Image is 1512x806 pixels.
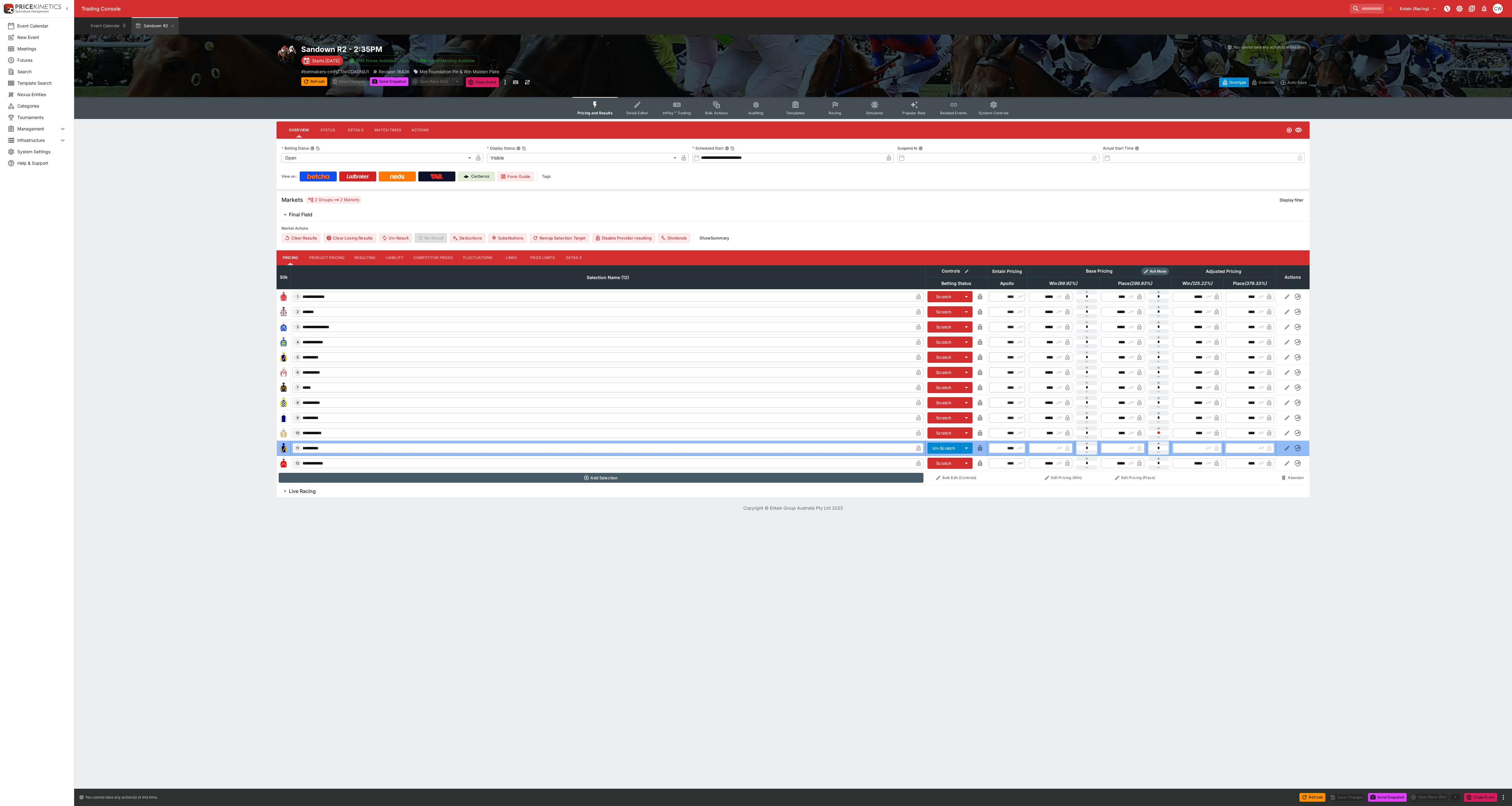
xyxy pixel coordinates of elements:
[301,77,327,86] button: Refresh
[1491,2,1505,15] button: Christopher Winter
[295,310,300,314] span: 2
[1101,473,1169,483] button: Edit Pricing (Place)
[525,250,560,265] button: Price Limits
[925,265,987,277] th: Controls
[277,209,1310,221] button: Final Field
[281,196,303,203] h5: Markets
[279,292,289,302] img: runner 1
[464,174,469,179] img: Cerberus
[522,146,526,151] button: Copy To Clipboard
[295,340,300,344] span: 4
[1103,146,1134,151] p: Actual Start Time
[430,174,443,179] img: TabNZ
[15,10,49,13] img: Sportsbook Management
[281,224,1305,233] label: Market Actions
[74,505,1512,511] p: Copyright © Entain Group Australia Pty Ltd 2025
[277,250,304,265] button: Pricing
[725,146,729,151] button: Scheduled StartCopy To Clipboard
[289,211,312,218] h6: Final Field
[748,111,763,115] span: Auditing
[279,307,289,317] img: runner 2
[277,45,296,64] img: horse_racing.png
[1278,473,1307,483] button: Abandon
[416,55,479,66] button: Jetbet Meeting Available
[897,146,917,151] p: Suspend At
[516,146,521,151] button: Display StatusCopy To Clipboard
[663,111,691,115] span: InPlay™ Trading
[15,4,61,9] img: PriceKinetics
[1226,280,1273,287] span: Place(379.33%)
[390,174,404,179] img: Neds
[626,111,648,115] span: Detail Editor
[560,250,588,265] button: Details
[301,68,369,75] p: Copy To Clipboard
[17,57,66,63] span: Futures
[927,321,961,333] button: Scratch
[927,427,961,439] button: Scratch
[2,2,14,15] img: PriceKinetics Logo
[1058,280,1077,287] em: ( 99.92 %)
[1409,793,1462,801] div: split button
[1500,794,1507,801] button: more
[927,291,961,302] button: Scratch
[1464,793,1497,802] button: Close Event
[1083,267,1115,275] div: Base Pricing
[530,233,589,243] button: Remap Selection Target
[295,355,300,359] span: 5
[279,428,289,438] img: runner 10
[471,173,489,180] p: Cerberus
[312,57,340,64] p: Starts [DATE]
[1277,78,1310,87] button: Auto-Save
[307,174,329,179] img: Betcha
[1442,3,1453,14] button: NOT Connected to PK
[370,77,408,86] button: Send Snapshot
[927,458,961,469] button: Scratch
[1130,280,1152,287] em: ( 299.93 %)
[289,488,316,494] h6: Live Racing
[458,172,495,181] a: Cerberus
[1454,3,1465,14] button: Toggle light/dark mode
[577,111,613,115] span: Pricing and Results
[1276,265,1309,289] th: Actions
[1295,126,1302,134] svg: Visible
[572,97,1014,119] div: Event type filters
[295,385,300,390] span: 7
[296,295,300,299] span: 1
[1493,4,1503,14] div: Christopher Winter
[304,250,349,265] button: Product Pricing
[927,352,961,363] button: Scratch
[314,123,342,138] button: Status
[17,68,66,75] span: Search
[279,398,289,408] img: runner 8
[279,367,289,377] img: runner 6
[381,250,408,265] button: Liability
[1368,793,1407,802] button: Send Snapshot
[1466,3,1477,14] button: Documentation
[308,196,359,204] div: 2 Groups 2 Markets
[281,153,473,163] div: Open
[17,45,66,52] span: Meetings
[279,352,289,362] img: runner 5
[696,233,733,243] button: ShowSummary
[346,55,414,66] button: SRM Prices Available (Top5)
[1286,127,1292,133] svg: Open
[786,111,805,115] span: Templates
[1111,280,1159,287] span: Place(299.93%)
[730,146,735,151] button: Copy To Clipboard
[17,23,66,29] span: Event Calendar
[466,77,499,87] button: Close Event
[279,443,289,453] img: runner 11
[17,91,66,98] span: Nexus Entities
[1233,45,1306,50] p: You cannot take any action(s) at this time.
[1287,79,1307,86] p: Auto-Save
[497,250,525,265] button: Links
[349,250,380,265] button: Resulting
[927,443,961,454] button: Un-Scratch
[987,277,1027,289] th: Apollo
[450,233,486,243] button: Deductions
[279,473,924,483] button: Add Selection
[501,77,509,87] button: more
[281,172,297,181] label: View on :
[277,485,1310,497] button: Live Racing
[420,68,499,75] p: Mrc Foundation Pin & Win Maiden Plate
